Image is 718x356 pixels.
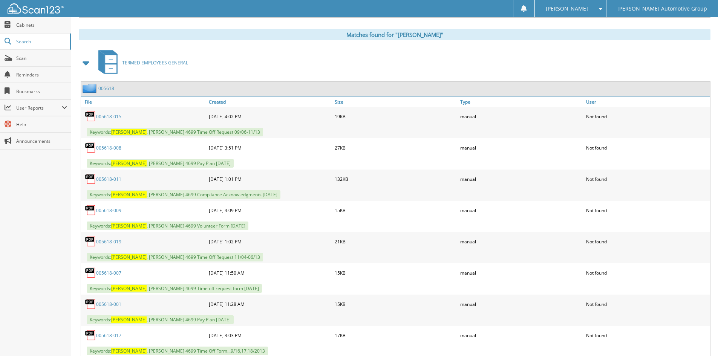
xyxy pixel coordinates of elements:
[458,109,584,124] div: manual
[207,203,333,218] div: [DATE] 4:09 PM
[584,234,710,249] div: Not found
[584,203,710,218] div: Not found
[207,171,333,186] div: [DATE] 1:01 PM
[96,332,121,339] a: 005618-017
[85,298,96,310] img: PDF.png
[584,171,710,186] div: Not found
[8,3,64,14] img: scan123-logo-white.svg
[16,138,67,144] span: Announcements
[584,265,710,280] div: Not found
[85,142,96,153] img: PDF.png
[333,203,459,218] div: 15KB
[333,234,459,249] div: 21KB
[87,315,234,324] span: Keywords: , [PERSON_NAME] 4699 Pay Plan [DATE]
[85,236,96,247] img: PDF.png
[122,60,188,66] span: TERMED EMPLOYEES GENERAL
[333,328,459,343] div: 17KB
[680,320,718,356] iframe: Chat Widget
[81,97,207,107] a: File
[79,29,710,40] div: Matches found for "[PERSON_NAME]"
[584,109,710,124] div: Not found
[111,191,147,198] span: [PERSON_NAME]
[617,6,707,11] span: [PERSON_NAME] Automotive Group
[85,111,96,122] img: PDF.png
[85,267,96,278] img: PDF.png
[333,171,459,186] div: 132KB
[458,265,584,280] div: manual
[87,253,263,261] span: Keywords: , [PERSON_NAME] 4699 Time Off Request 11/04-06/13
[458,296,584,312] div: manual
[96,207,121,214] a: 005618-009
[207,109,333,124] div: [DATE] 4:02 PM
[83,84,98,93] img: folder2.png
[94,48,188,78] a: TERMED EMPLOYEES GENERAL
[96,301,121,307] a: 005618-001
[458,140,584,155] div: manual
[111,223,147,229] span: [PERSON_NAME]
[111,129,147,135] span: [PERSON_NAME]
[111,285,147,292] span: [PERSON_NAME]
[207,296,333,312] div: [DATE] 11:28 AM
[16,88,67,95] span: Bookmarks
[16,121,67,128] span: Help
[584,97,710,107] a: User
[98,85,114,92] a: 005618
[111,316,147,323] span: [PERSON_NAME]
[85,330,96,341] img: PDF.png
[458,171,584,186] div: manual
[333,97,459,107] a: Size
[85,205,96,216] img: PDF.png
[16,105,62,111] span: User Reports
[458,203,584,218] div: manual
[207,97,333,107] a: Created
[96,113,121,120] a: 005618-015
[96,238,121,245] a: 005618-019
[96,270,121,276] a: 005618-007
[16,38,66,45] span: Search
[333,296,459,312] div: 15KB
[207,234,333,249] div: [DATE] 1:02 PM
[458,234,584,249] div: manual
[96,176,121,182] a: 005618-011
[16,72,67,78] span: Reminders
[333,109,459,124] div: 19KB
[87,159,234,168] span: Keywords: , [PERSON_NAME] 4699 Pay Plan [DATE]
[111,254,147,260] span: [PERSON_NAME]
[333,265,459,280] div: 15KB
[16,22,67,28] span: Cabinets
[333,140,459,155] div: 27KB
[584,140,710,155] div: Not found
[87,128,263,136] span: Keywords: , [PERSON_NAME] 4699 Time Off Request 09/06-11/13
[96,145,121,151] a: 005618-008
[207,265,333,280] div: [DATE] 11:50 AM
[584,296,710,312] div: Not found
[111,348,147,354] span: [PERSON_NAME]
[87,284,262,293] span: Keywords: , [PERSON_NAME] 4699 Time off request form [DATE]
[458,328,584,343] div: manual
[111,160,147,167] span: [PERSON_NAME]
[546,6,588,11] span: [PERSON_NAME]
[207,328,333,343] div: [DATE] 3:03 PM
[584,328,710,343] div: Not found
[85,173,96,185] img: PDF.png
[458,97,584,107] a: Type
[87,222,248,230] span: Keywords: , [PERSON_NAME] 4699 Volunteer Form [DATE]
[87,347,268,355] span: Keywords: , [PERSON_NAME] 4699 Time Off Form...9/16,17,18/2013
[16,55,67,61] span: Scan
[207,140,333,155] div: [DATE] 3:51 PM
[87,190,280,199] span: Keywords: , [PERSON_NAME] 4699 Compliance Acknowledgments [DATE]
